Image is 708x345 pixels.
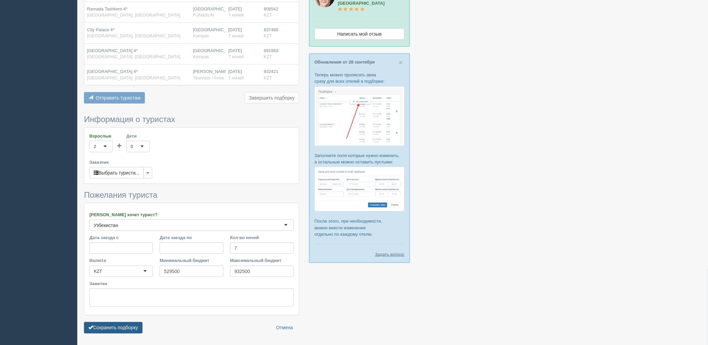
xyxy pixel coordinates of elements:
label: [PERSON_NAME] хочет турист? [89,212,294,218]
span: 837466 [264,27,278,32]
button: Сохранить подборку [84,322,142,334]
label: Взрослые [89,133,113,139]
p: После этого, при необходимости, можно внести изменения отдельно по каждому отелю. [315,218,405,237]
span: City Palace 4* [87,27,115,32]
span: 891969 [264,48,278,53]
button: Close [399,59,403,66]
span: 808542 [264,6,278,11]
h3: Информация о туристах [84,115,299,124]
span: [GEOGRAPHIC_DATA], [GEOGRAPHIC_DATA] [87,12,180,17]
div: [PERSON_NAME] [193,69,223,81]
label: Заказчик [89,159,294,165]
span: Отправить туристам [96,95,140,101]
label: Дети [126,133,150,139]
span: [GEOGRAPHIC_DATA] 4* [87,48,138,53]
a: Написать мой отзыв [315,28,405,40]
span: Пожелания туриста [84,190,157,199]
span: KZT [264,75,272,80]
span: Ramada Tashkent 4* [87,6,127,11]
span: [GEOGRAPHIC_DATA], [GEOGRAPHIC_DATA] [87,75,180,80]
span: [GEOGRAPHIC_DATA], [GEOGRAPHIC_DATA] [87,54,180,59]
label: Дата заезда с [89,234,153,241]
span: FUN&SUN [193,12,214,17]
button: Выбрать туриста... [89,167,144,179]
a: Обновления от 28 сентября [315,60,375,65]
div: [DATE] [228,48,258,60]
div: KZT [94,268,102,275]
span: 7 ночей [228,75,244,80]
label: Валюта [89,257,153,264]
div: [DATE] [228,27,258,39]
div: [GEOGRAPHIC_DATA] [193,48,223,60]
span: 7 ночей [228,54,244,59]
div: [DATE] [228,6,258,18]
div: 2 [94,143,96,150]
span: KZT [264,33,272,38]
span: KZT [264,12,272,17]
p: Теперь можно прописать авиа сразу для всех отелей в подборке: [315,72,405,84]
div: Узбекистан [94,222,118,229]
button: Отправить туристам [84,92,145,104]
button: Завершить подборку [245,92,299,104]
span: 932421 [264,69,278,74]
span: Tourvisor / Anex [193,75,224,80]
div: [GEOGRAPHIC_DATA] [193,27,223,39]
a: Отмена [272,322,297,334]
div: 0 [131,143,133,150]
img: %D0%BF%D0%BE%D0%B4%D0%B1%D0%BE%D1%80%D0%BA%D0%B0-%D0%B0%D0%B2%D0%B8%D0%B0-1-%D1%81%D1%80%D0%BC-%D... [315,86,405,146]
img: %D0%BF%D0%BE%D0%B4%D0%B1%D0%BE%D1%80%D0%BA%D0%B0-%D0%B0%D0%B2%D0%B8%D0%B0-2-%D1%81%D1%80%D0%BC-%D... [315,167,405,212]
span: 7 ночей [228,33,244,38]
a: Задать вопрос [375,251,405,258]
input: 7-10 или 7,10,14 [230,242,294,254]
span: 7 ночей [228,12,244,17]
p: Заполните поля которые нужно изменить, а остальные можно оставить пустыми: [315,152,405,165]
label: Максимальный бюджет [230,257,294,264]
div: [GEOGRAPHIC_DATA] [193,6,223,18]
div: [DATE] [228,69,258,81]
span: [GEOGRAPHIC_DATA] 4* [87,69,138,74]
span: KZT [264,54,272,59]
span: × [399,59,403,66]
label: Заметки [89,280,294,287]
span: Kompas [193,54,209,59]
span: [GEOGRAPHIC_DATA], [GEOGRAPHIC_DATA] [87,33,180,38]
label: Кол-во ночей [230,234,294,241]
label: Минимальный бюджет [160,257,223,264]
label: Дата заезда по [160,234,223,241]
span: Kompas [193,33,209,38]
